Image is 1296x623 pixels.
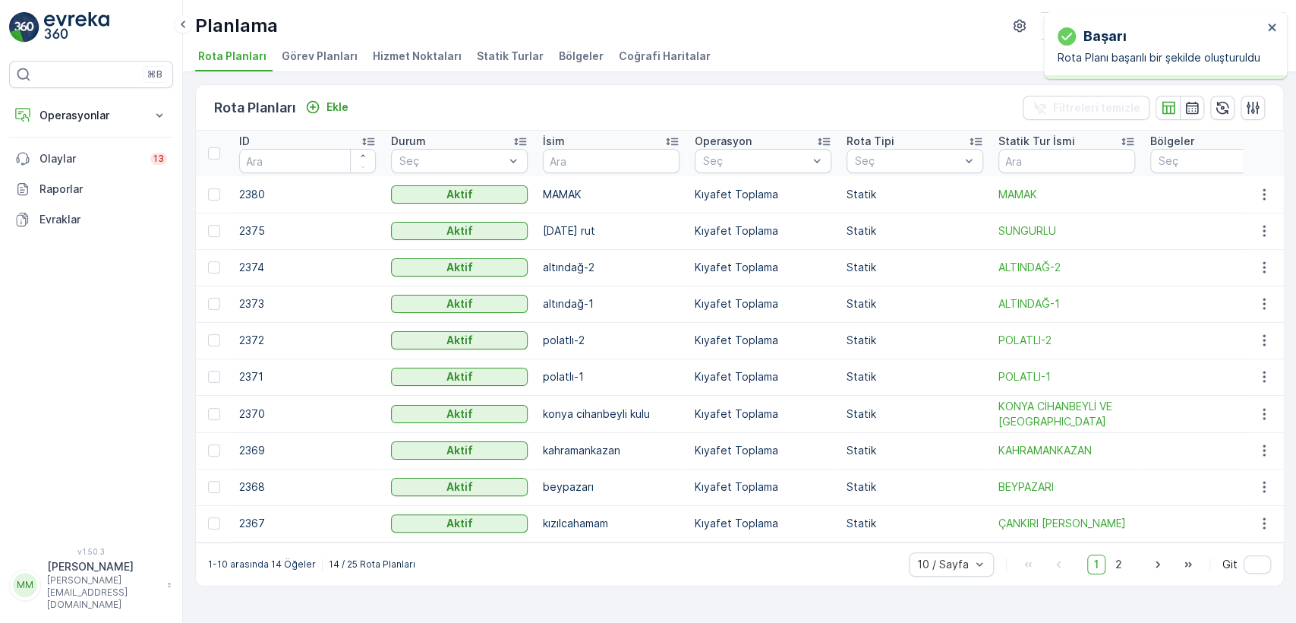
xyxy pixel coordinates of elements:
[695,406,831,422] p: Kıyafet Toplama
[391,405,528,423] button: Aktif
[998,149,1135,173] input: Ara
[543,296,680,311] p: altındağ-1
[543,333,680,348] p: polatlı-2
[239,443,376,458] p: 2369
[9,204,173,235] a: Evraklar
[695,134,752,149] p: Operasyon
[847,443,983,458] p: Statik
[446,223,473,239] p: Aktif
[239,134,250,149] p: ID
[9,547,173,556] span: v 1.50.3
[195,14,278,38] p: Planlama
[543,479,680,495] p: beypazarı
[391,295,528,313] button: Aktif
[39,182,167,197] p: Raporlar
[847,369,983,384] p: Statik
[44,12,109,43] img: logo_light-DOdMpM7g.png
[998,223,1135,239] a: SUNGURLU
[9,12,39,43] img: logo
[391,514,528,533] button: Aktif
[208,371,220,383] div: Toggle Row Selected
[695,223,831,239] p: Kıyafet Toplama
[477,49,544,64] span: Statik Turlar
[847,479,983,495] p: Statik
[39,151,141,166] p: Olaylar
[559,49,604,64] span: Bölgeler
[39,212,167,227] p: Evraklar
[208,225,220,237] div: Toggle Row Selected
[329,558,415,571] p: 14 / 25 Rota Planları
[998,399,1135,429] a: KONYA CİHANBEYLİ VE KULU
[208,517,220,530] div: Toggle Row Selected
[543,149,680,173] input: Ara
[208,298,220,310] div: Toggle Row Selected
[9,100,173,131] button: Operasyonlar
[998,260,1135,275] a: ALTINDAĞ-2
[208,188,220,201] div: Toggle Row Selected
[1083,26,1127,47] p: başarı
[847,333,983,348] p: Statik
[1108,555,1129,574] span: 2
[847,187,983,202] p: Statik
[391,134,426,149] p: Durum
[998,134,1075,149] p: Statik Tur İsmi
[391,368,528,386] button: Aktif
[446,333,473,348] p: Aktif
[446,369,473,384] p: Aktif
[619,49,711,64] span: Coğrafi Haritalar
[1150,134,1194,149] p: Bölgeler
[998,516,1135,531] span: ÇANKIRI [PERSON_NAME]
[446,296,473,311] p: Aktif
[9,559,173,611] button: MM[PERSON_NAME][PERSON_NAME][EMAIL_ADDRESS][DOMAIN_NAME]
[543,406,680,422] p: konya cihanbeyli kulu
[153,153,164,165] p: 13
[326,100,348,115] p: Ekle
[239,369,376,384] p: 2371
[1087,555,1105,574] span: 1
[998,296,1135,311] a: ALTINDAĞ-1
[847,223,983,239] p: Statik
[239,260,376,275] p: 2374
[1267,21,1278,36] button: close
[239,516,376,531] p: 2367
[543,134,565,149] p: İsim
[543,443,680,458] p: kahramankazan
[446,260,473,275] p: Aktif
[39,108,143,123] p: Operasyonlar
[695,296,831,311] p: Kıyafet Toplama
[998,369,1135,384] a: POLATLI-1
[695,187,831,202] p: Kıyafet Toplama
[998,443,1135,458] a: KAHRAMANKAZAN
[299,98,355,116] button: Ekle
[47,559,159,574] p: [PERSON_NAME]
[1159,153,1263,169] p: Seç
[847,260,983,275] p: Statik
[239,149,376,173] input: Ara
[239,223,376,239] p: 2375
[695,260,831,275] p: Kıyafet Toplama
[446,479,473,495] p: Aktif
[9,144,173,174] a: Olaylar13
[373,49,462,64] span: Hizmet Noktaları
[695,479,831,495] p: Kıyafet Toplama
[998,479,1135,495] span: BEYPAZARI
[13,573,37,597] div: MM
[695,516,831,531] p: Kıyafet Toplama
[147,68,162,81] p: ⌘B
[198,49,266,64] span: Rota Planları
[998,333,1135,348] a: POLATLI-2
[1222,557,1238,572] span: Git
[47,574,159,611] p: [PERSON_NAME][EMAIL_ADDRESS][DOMAIN_NAME]
[1053,100,1140,115] p: Filtreleri temizle
[446,406,473,422] p: Aktif
[695,369,831,384] p: Kıyafet Toplama
[543,260,680,275] p: altındağ-2
[9,174,173,204] a: Raporlar
[695,443,831,458] p: Kıyafet Toplama
[998,187,1135,202] a: MAMAK
[695,333,831,348] p: Kıyafet Toplama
